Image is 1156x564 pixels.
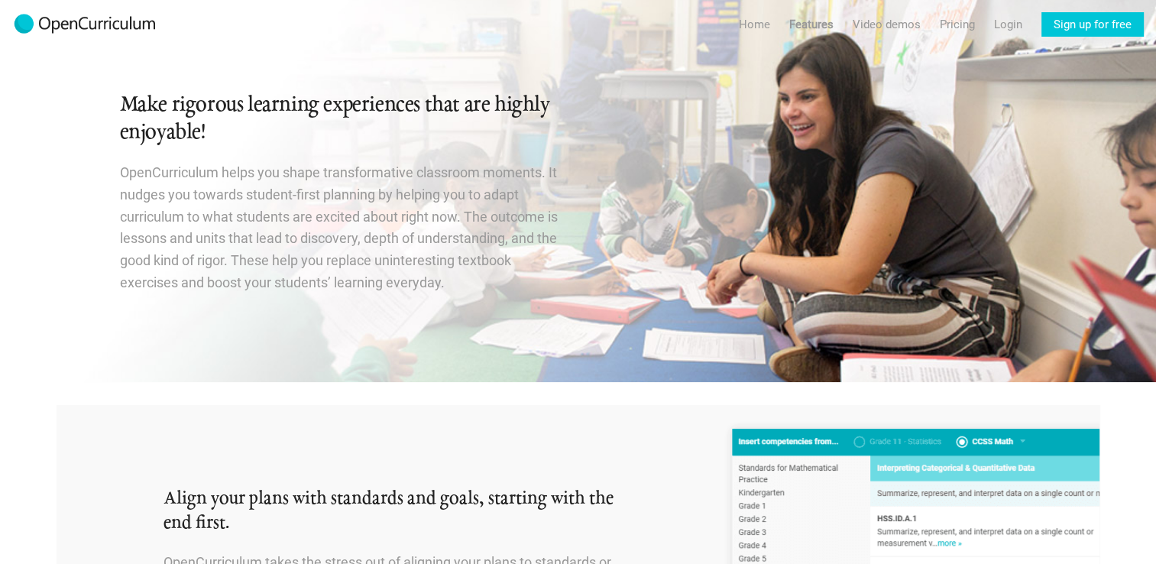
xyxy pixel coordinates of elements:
a: Video demos [853,12,921,37]
a: Pricing [940,12,975,37]
a: Home [739,12,770,37]
h1: Make rigorous learning experiences that are highly enjoyable! [120,92,560,147]
h2: Align your plans with standards and goals, starting with the end first. [164,487,625,536]
p: OpenCurriculum helps you shape transformative classroom moments. It nudges you towards student-fi... [120,162,560,294]
a: Sign up for free [1041,12,1144,37]
a: Features [789,12,834,37]
a: Login [994,12,1022,37]
img: 2017-logo-m.png [12,12,157,37]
